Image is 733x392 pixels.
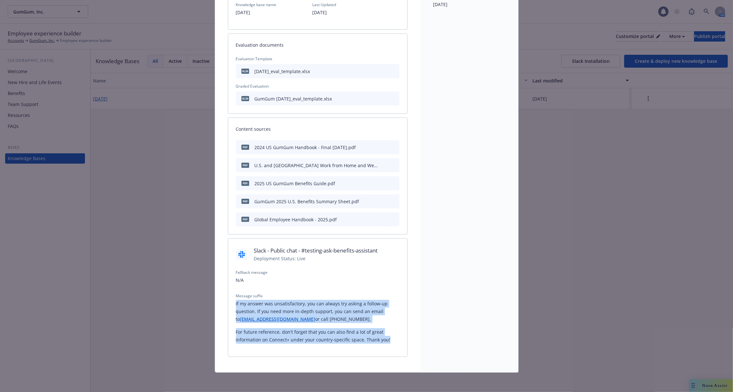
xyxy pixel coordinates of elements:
[381,216,386,223] button: download file
[255,95,332,102] div: GumGum [DATE]_eval_template.xlsx
[391,216,397,223] button: preview file
[255,216,337,223] div: Global Employee Handbook - 2025.pdf
[241,96,249,101] span: xlsx
[236,293,399,299] span: Message suffix
[254,246,378,255] span: Slack - Public chat - #testing-ask-benefits-assistant
[381,180,386,187] button: download file
[392,95,397,102] button: download file
[392,68,397,75] button: download file
[381,162,386,169] button: download file
[241,217,249,222] span: pdf
[255,68,310,75] div: [DATE]_eval_template.xlsx
[313,2,336,7] span: Last Updated
[240,316,315,322] a: [EMAIL_ADDRESS][DOMAIN_NAME]
[391,198,397,205] button: preview file
[255,198,359,205] div: GumGum 2025 U.S. Benefits Summary Sheet.pdf
[236,2,277,7] span: Knowledge base name
[236,300,399,323] p: If my answer was unsatisfactory, you can always try asking a follow-up question. If you need more...
[241,145,249,149] span: pdf
[228,118,407,140] div: Content sources
[255,162,378,169] div: U.S. and [GEOGRAPHIC_DATA] Work from Home and Wellness Reimbursement Policy - Updated [DATE].pdf
[433,1,448,7] span: [DATE]
[381,198,386,205] button: download file
[381,144,386,151] button: download file
[391,162,397,169] button: preview file
[255,180,335,187] div: 2025 US GumGum Benefits Guide.pdf
[241,69,249,73] span: xlsx
[241,199,249,204] span: pdf
[228,34,407,56] div: Evaluation documents
[391,144,397,151] button: preview file
[236,276,399,284] p: N/A
[241,163,249,167] span: pdf
[236,83,399,89] span: Graded Evaluation
[236,9,277,16] p: [DATE]
[236,270,399,275] span: Fallback message
[241,181,249,186] span: pdf
[313,9,336,16] p: [DATE]
[391,180,397,187] button: preview file
[236,328,399,344] p: For future reference, don't forget that you can also find a lot of great information on Connect+ ...
[236,56,399,62] span: Evaluation Template
[255,144,356,151] div: 2024 US GumGum Handbook - Final [DATE].pdf
[254,255,378,262] span: Deployment Status: Live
